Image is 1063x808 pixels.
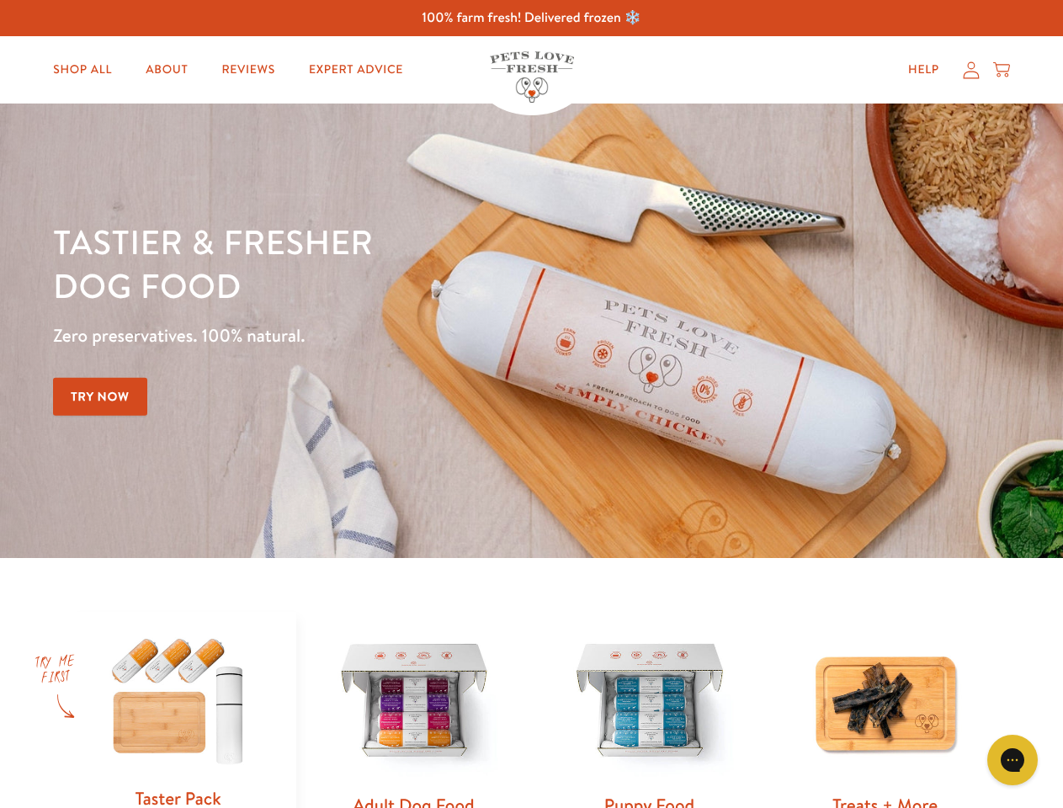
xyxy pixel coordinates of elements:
[490,51,574,103] img: Pets Love Fresh
[295,53,417,87] a: Expert Advice
[132,53,201,87] a: About
[53,378,147,416] a: Try Now
[895,53,953,87] a: Help
[53,220,691,307] h1: Tastier & fresher dog food
[40,53,125,87] a: Shop All
[53,321,691,351] p: Zero preservatives. 100% natural.
[979,729,1046,791] iframe: Gorgias live chat messenger
[208,53,288,87] a: Reviews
